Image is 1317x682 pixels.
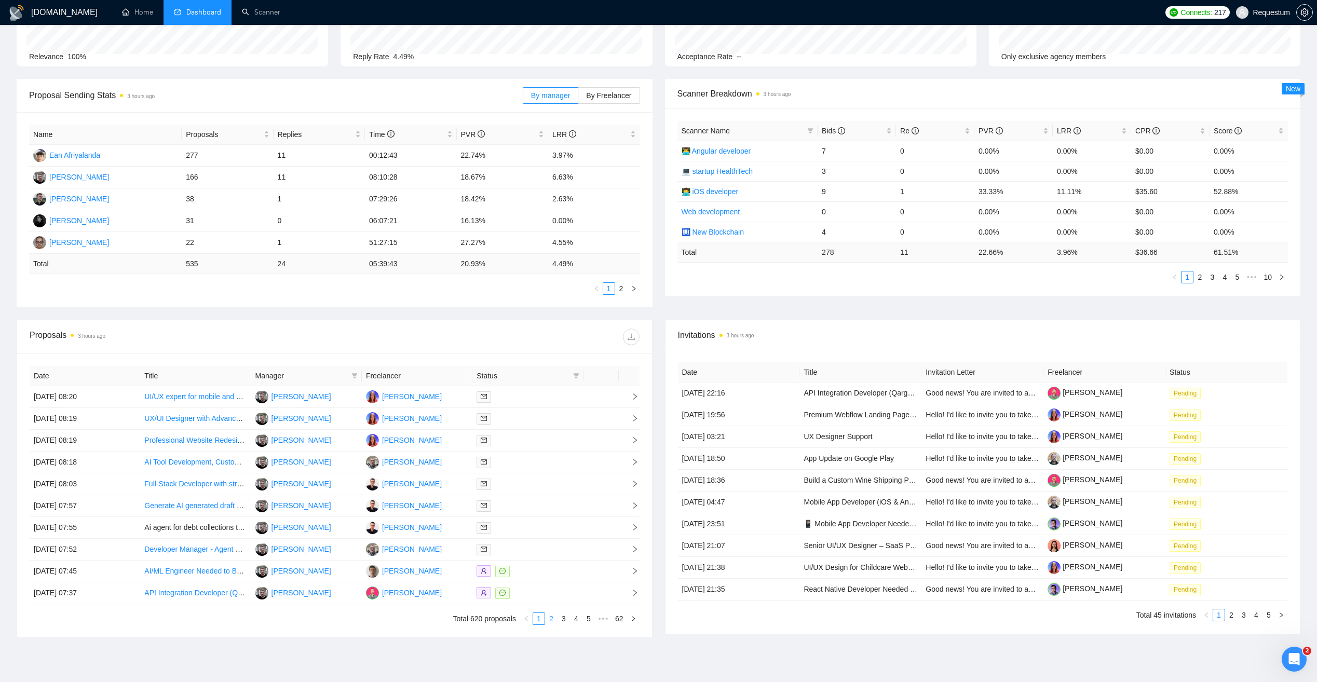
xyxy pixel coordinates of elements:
[1131,141,1210,161] td: $0.00
[533,613,545,624] a: 1
[1296,8,1313,17] a: setting
[804,432,872,441] a: UX Designer Support
[255,543,268,556] img: VL
[255,479,331,487] a: VL[PERSON_NAME]
[1048,517,1061,530] img: c1qrm7vV4WvEeVS0e--M40JV3Z1lcNt3CycQ4ky34xw_WCwHbmw3i7BZVjR_wyEgGO
[255,456,268,469] img: VL
[382,522,442,533] div: [PERSON_NAME]
[1048,583,1061,596] img: c1qrm7vV4WvEeVS0e--M40JV3Z1lcNt3CycQ4ky34xw_WCwHbmw3i7BZVjR_wyEgGO
[805,123,816,139] span: filter
[1053,181,1131,201] td: 11.11%
[1234,127,1242,134] span: info-circle
[144,414,338,422] a: UX/UI Designer with Advanced Figma Skills (Ongoing Work)
[271,478,331,489] div: [PERSON_NAME]
[1048,563,1122,571] a: [PERSON_NAME]
[271,587,331,598] div: [PERSON_NAME]
[1135,127,1160,135] span: CPR
[571,368,581,384] span: filter
[900,127,919,135] span: Re
[461,130,485,139] span: PVR
[1181,7,1212,18] span: Connects:
[1170,563,1205,571] a: Pending
[144,480,430,488] a: Full-Stack Developer with strong expertise in Python, Automation and AI/ML technologies
[366,588,442,596] a: DB[PERSON_NAME]
[186,129,261,140] span: Proposals
[499,568,506,574] span: message
[67,52,86,61] span: 100%
[255,412,268,425] img: VL
[630,616,636,622] span: right
[1131,161,1210,181] td: $0.00
[764,91,791,97] time: 3 hours ago
[546,613,557,624] a: 2
[122,8,153,17] a: homeHome
[628,282,640,295] li: Next Page
[627,612,640,625] li: Next Page
[804,563,1004,571] a: UI/UX Design for Childcare Website in [GEOGRAPHIC_DATA]
[144,589,414,597] a: API Integration Developer (Qargo TMS, Xero, Transport Exchange & AI Automation)
[29,125,182,145] th: Name
[8,5,25,21] img: logo
[569,130,576,138] span: info-circle
[1275,271,1288,283] button: right
[1170,497,1201,508] span: Pending
[499,590,506,596] span: message
[1053,161,1131,181] td: 0.00%
[682,167,753,175] a: 💻 startup HealthTech
[974,181,1053,201] td: 33.33%
[570,612,582,625] li: 4
[1297,8,1312,17] span: setting
[558,613,569,624] a: 3
[612,612,627,625] li: 62
[33,214,46,227] img: AK
[255,392,331,400] a: VL[PERSON_NAME]
[255,521,268,534] img: VL
[366,457,442,466] a: PG[PERSON_NAME]
[804,498,1025,506] a: Mobile App Developer (iOS & Android) for Firearm Training MVP App
[1213,609,1225,621] li: 1
[255,434,268,447] img: VL
[1170,520,1205,528] a: Pending
[1048,388,1122,397] a: [PERSON_NAME]
[1275,609,1287,621] li: Next Page
[366,434,379,447] img: IP
[182,167,273,188] td: 166
[393,52,414,61] span: 4.49%
[737,52,741,61] span: --
[822,127,845,135] span: Bids
[593,285,600,292] span: left
[586,91,631,100] span: By Freelancer
[255,390,268,403] img: VL
[1181,271,1193,283] li: 1
[582,612,595,625] li: 5
[366,543,379,556] img: PG
[1053,141,1131,161] td: 0.00%
[1048,475,1122,484] a: [PERSON_NAME]
[1194,271,1205,283] a: 2
[49,171,109,183] div: [PERSON_NAME]
[255,435,331,444] a: VL[PERSON_NAME]
[271,456,331,468] div: [PERSON_NAME]
[896,161,974,181] td: 0
[33,172,109,181] a: VL[PERSON_NAME]
[1170,562,1201,574] span: Pending
[677,87,1288,100] span: Scanner Breakdown
[144,567,449,575] a: AI/ML Engineer Needed to Build Fashion Image Recognition & Style Recommendation System
[1170,498,1205,506] a: Pending
[1275,609,1287,621] button: right
[1243,271,1260,283] span: •••
[1048,561,1061,574] img: c1o0rOVReXCKi1bnQSsgHbaWbvfM_HSxWVsvTMtH2C50utd8VeU_52zlHuo4ie9fkT
[49,193,109,204] div: [PERSON_NAME]
[1203,612,1210,618] span: left
[1251,609,1262,621] a: 4
[1131,181,1210,201] td: $35.60
[1210,141,1288,161] td: 0.00%
[366,586,379,599] img: DB
[804,389,1074,397] a: API Integration Developer (Qargo TMS, Xero, Transport Exchange & AI Automation)
[481,546,487,552] span: mail
[255,478,268,490] img: VL
[531,91,570,100] span: By manager
[623,329,640,345] button: download
[1048,430,1061,443] img: c1o0rOVReXCKi1bnQSsgHbaWbvfM_HSxWVsvTMtH2C50utd8VeU_52zlHuo4ie9fkT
